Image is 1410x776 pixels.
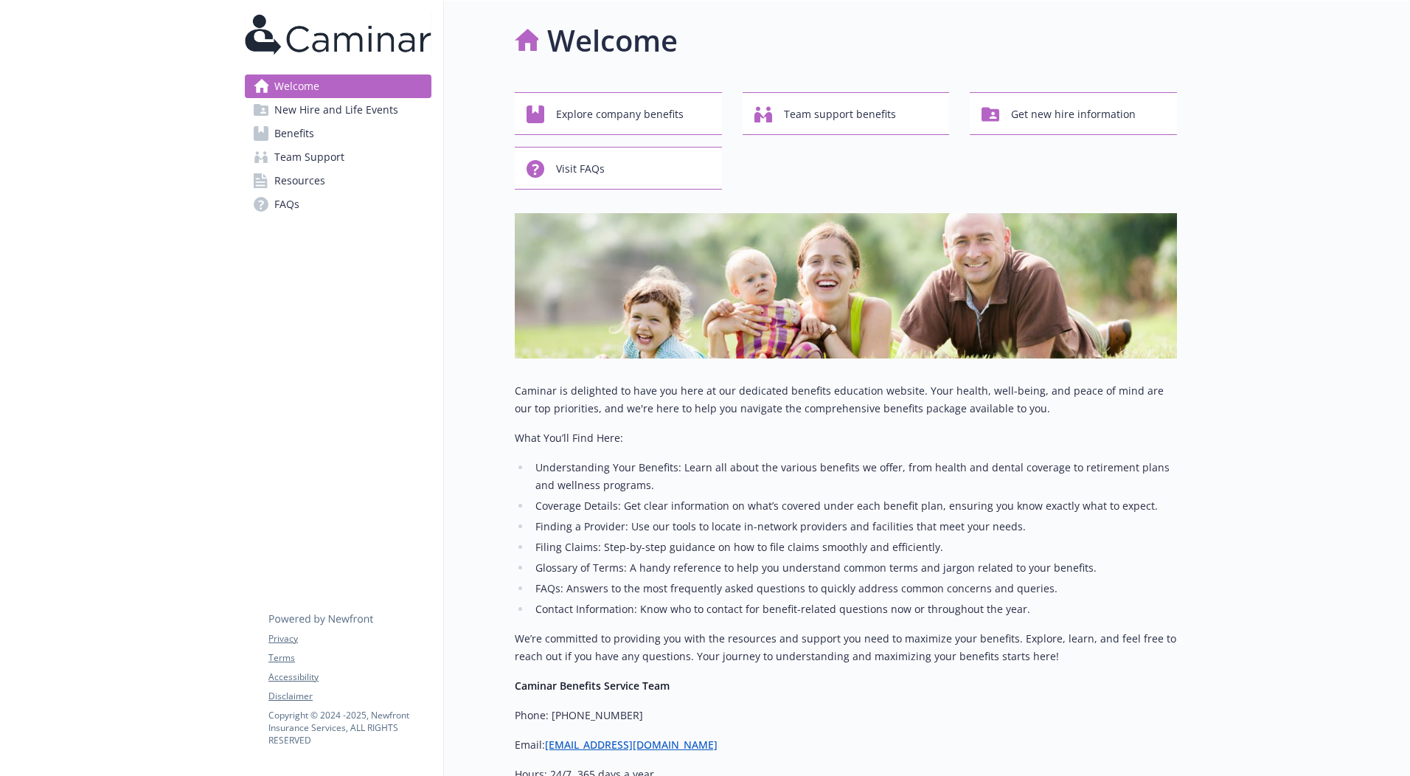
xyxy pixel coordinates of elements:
li: Filing Claims: Step-by-step guidance on how to file claims smoothly and efficiently. [531,538,1177,556]
li: FAQs: Answers to the most frequently asked questions to quickly address common concerns and queries. [531,580,1177,597]
span: Visit FAQs [556,155,605,183]
a: Disclaimer [268,690,431,703]
span: Welcome [274,75,319,98]
p: Phone: [PHONE_NUMBER] [515,707,1177,724]
a: Terms [268,651,431,665]
p: Copyright © 2024 - 2025 , Newfront Insurance Services, ALL RIGHTS RESERVED [268,709,431,746]
span: Team support benefits [784,100,896,128]
li: Understanding Your Benefits: Learn all about the various benefits we offer, from health and denta... [531,459,1177,494]
strong: Caminar Benefits Service Team [515,679,670,693]
p: What You’ll Find Here: [515,429,1177,447]
p: Caminar is delighted to have you here at our dedicated benefits education website. Your health, w... [515,382,1177,418]
span: FAQs [274,193,299,216]
a: Privacy [268,632,431,645]
button: Visit FAQs [515,147,722,190]
li: Coverage Details: Get clear information on what’s covered under each benefit plan, ensuring you k... [531,497,1177,515]
h1: Welcome [547,18,678,63]
button: Get new hire information [970,92,1177,135]
button: Explore company benefits [515,92,722,135]
a: Benefits [245,122,431,145]
a: Resources [245,169,431,193]
a: Welcome [245,75,431,98]
span: Explore company benefits [556,100,684,128]
span: New Hire and Life Events [274,98,398,122]
li: Contact Information: Know who to contact for benefit-related questions now or throughout the year. [531,600,1177,618]
li: Finding a Provider: Use our tools to locate in-network providers and facilities that meet your ne... [531,518,1177,536]
a: [EMAIL_ADDRESS][DOMAIN_NAME] [545,738,718,752]
span: Benefits [274,122,314,145]
img: overview page banner [515,213,1177,358]
a: New Hire and Life Events [245,98,431,122]
a: FAQs [245,193,431,216]
p: Email: [515,736,1177,754]
span: Resources [274,169,325,193]
span: Get new hire information [1011,100,1136,128]
a: Accessibility [268,671,431,684]
span: Team Support [274,145,344,169]
li: Glossary of Terms: A handy reference to help you understand common terms and jargon related to yo... [531,559,1177,577]
button: Team support benefits [743,92,950,135]
p: We’re committed to providing you with the resources and support you need to maximize your benefit... [515,630,1177,665]
a: Team Support [245,145,431,169]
